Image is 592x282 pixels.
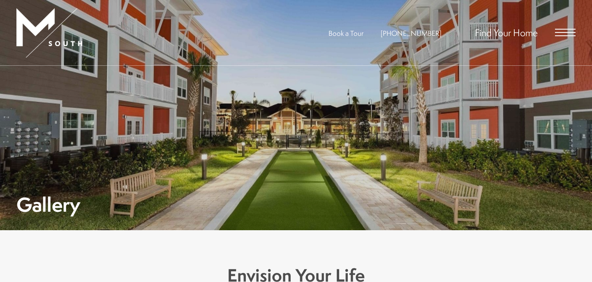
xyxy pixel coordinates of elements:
span: [PHONE_NUMBER] [381,28,442,38]
a: Find Your Home [475,26,538,39]
img: MSouth [16,8,82,58]
a: Book a Tour [328,28,363,38]
a: Call Us at 813-570-8014 [381,28,442,38]
h1: Gallery [16,195,80,214]
button: Open Menu [555,29,576,36]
